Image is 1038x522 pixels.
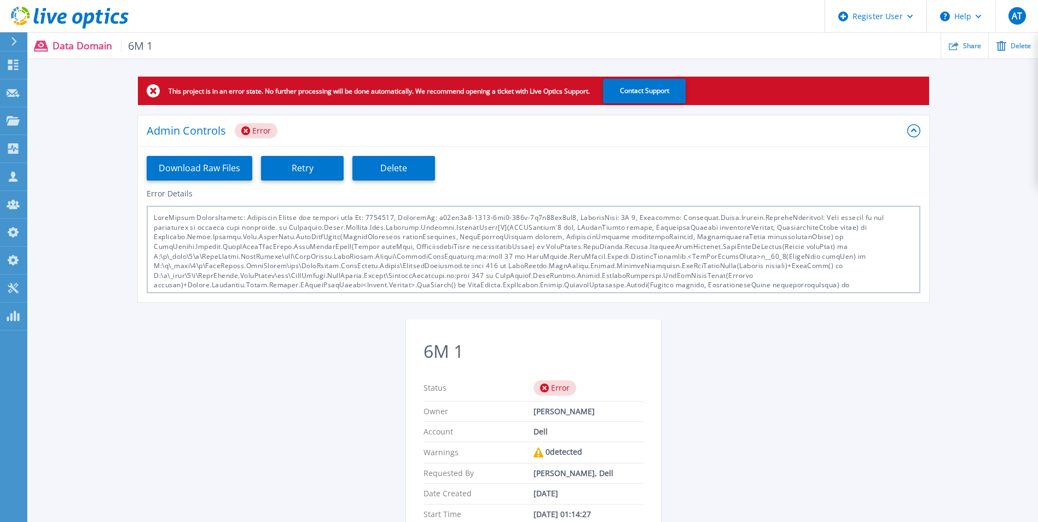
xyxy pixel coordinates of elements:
[261,156,344,181] button: Retry
[352,156,435,181] button: Delete
[147,156,252,181] button: Download Raw Files
[534,448,643,457] div: 0 detected
[1011,43,1031,49] span: Delete
[121,39,153,52] span: 6M 1
[424,341,643,362] h2: 6M 1
[534,427,643,436] div: Dell
[235,123,277,138] div: Error
[1012,11,1022,20] span: AT
[424,510,534,519] p: Start Time
[424,407,534,416] p: Owner
[534,489,643,498] div: [DATE]
[147,189,929,198] h3: Error Details
[534,510,643,519] div: [DATE] 01:14:27
[534,407,643,416] div: [PERSON_NAME]
[169,87,590,95] p: This project is in an error state. No further processing will be done automatically. We recommend...
[534,380,576,396] div: Error
[603,79,686,103] button: Contact Support
[53,39,153,52] p: Data Domain
[147,125,226,136] p: Admin Controls
[963,43,981,49] span: Share
[424,489,534,498] p: Date Created
[424,469,534,478] p: Requested By
[147,206,920,293] div: LoreMipsum DolorsItametc: Adipiscin Elitse doe tempori utla Et: 7754517, DoloremAg: a02en3a8-1313...
[534,469,643,478] div: [PERSON_NAME], Dell
[424,448,534,457] p: Warnings
[424,427,534,436] p: Account
[424,380,534,396] p: Status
